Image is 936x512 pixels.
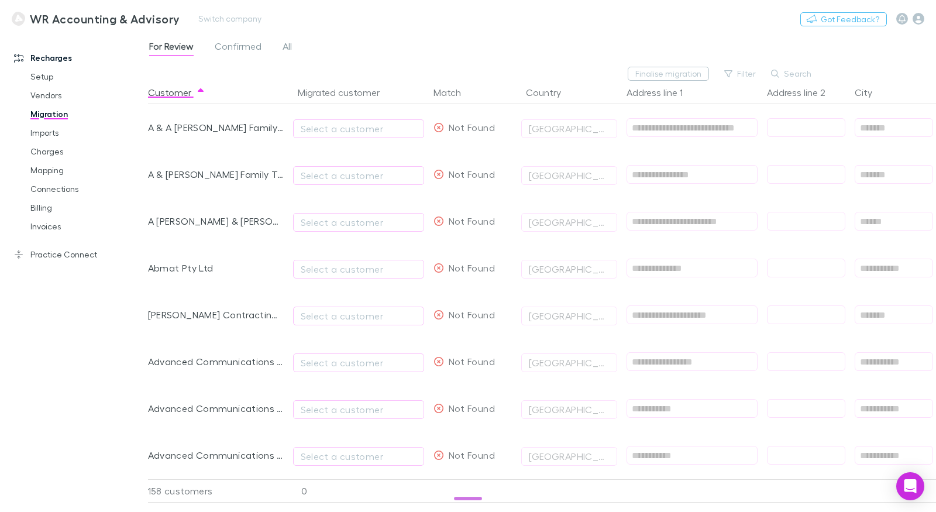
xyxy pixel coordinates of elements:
[19,86,146,105] a: Vendors
[19,217,146,236] a: Invoices
[293,400,424,419] button: Select a customer
[855,81,886,104] button: City
[449,356,495,367] span: Not Found
[293,447,424,466] button: Select a customer
[765,67,818,81] button: Search
[521,307,617,325] button: [GEOGRAPHIC_DATA]
[19,180,146,198] a: Connections
[148,104,284,151] div: A & A [PERSON_NAME] Family Trust
[19,142,146,161] a: Charges
[627,81,697,104] button: Address line 1
[529,262,610,276] div: [GEOGRAPHIC_DATA]
[288,479,429,503] div: 0
[293,260,424,279] button: Select a customer
[148,151,284,198] div: A & [PERSON_NAME] Family Trust
[301,262,417,276] div: Select a customer
[2,245,146,264] a: Practice Connect
[449,169,495,180] span: Not Found
[896,472,924,500] div: Open Intercom Messenger
[301,169,417,183] div: Select a customer
[800,12,887,26] button: Got Feedback?
[5,5,187,33] a: WR Accounting & Advisory
[215,40,261,56] span: Confirmed
[30,12,180,26] h3: WR Accounting & Advisory
[301,215,417,229] div: Select a customer
[521,166,617,185] button: [GEOGRAPHIC_DATA]
[19,161,146,180] a: Mapping
[191,12,269,26] button: Switch company
[148,291,284,338] div: [PERSON_NAME] Contracting Pty Ltd
[148,81,205,104] button: Customer
[521,260,617,279] button: [GEOGRAPHIC_DATA]
[19,67,146,86] a: Setup
[2,49,146,67] a: Recharges
[449,262,495,273] span: Not Found
[449,309,495,320] span: Not Found
[293,307,424,325] button: Select a customer
[293,353,424,372] button: Select a customer
[529,403,610,417] div: [GEOGRAPHIC_DATA]
[433,81,475,104] button: Match
[521,353,617,372] button: [GEOGRAPHIC_DATA]
[628,67,709,81] button: Finalise migration
[449,122,495,133] span: Not Found
[529,215,610,229] div: [GEOGRAPHIC_DATA]
[301,309,417,323] div: Select a customer
[19,105,146,123] a: Migration
[529,122,610,136] div: [GEOGRAPHIC_DATA]
[148,198,284,245] div: A [PERSON_NAME] & [PERSON_NAME]
[767,81,839,104] button: Address line 2
[19,198,146,217] a: Billing
[293,166,424,185] button: Select a customer
[521,119,617,138] button: [GEOGRAPHIC_DATA]
[521,400,617,419] button: [GEOGRAPHIC_DATA]
[148,338,284,385] div: Advanced Communications [PERSON_NAME] Property Unit Trust
[521,213,617,232] button: [GEOGRAPHIC_DATA]
[449,403,495,414] span: Not Found
[301,122,417,136] div: Select a customer
[526,81,575,104] button: Country
[148,245,284,291] div: Abmat Pty Ltd
[149,40,194,56] span: For Review
[148,479,288,503] div: 158 customers
[449,449,495,461] span: Not Found
[298,81,394,104] button: Migrated customer
[301,449,417,463] div: Select a customer
[293,213,424,232] button: Select a customer
[301,356,417,370] div: Select a customer
[148,385,284,432] div: Advanced Communications [PERSON_NAME] Pty Ltd
[12,12,25,26] img: WR Accounting & Advisory's Logo
[301,403,417,417] div: Select a customer
[529,169,610,183] div: [GEOGRAPHIC_DATA]
[521,447,617,466] button: [GEOGRAPHIC_DATA]
[529,449,610,463] div: [GEOGRAPHIC_DATA]
[19,123,146,142] a: Imports
[718,67,763,81] button: Filter
[449,215,495,226] span: Not Found
[293,119,424,138] button: Select a customer
[283,40,292,56] span: All
[148,432,284,479] div: Advanced Communications Property Unit Trust
[529,356,610,370] div: [GEOGRAPHIC_DATA]
[529,309,610,323] div: [GEOGRAPHIC_DATA]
